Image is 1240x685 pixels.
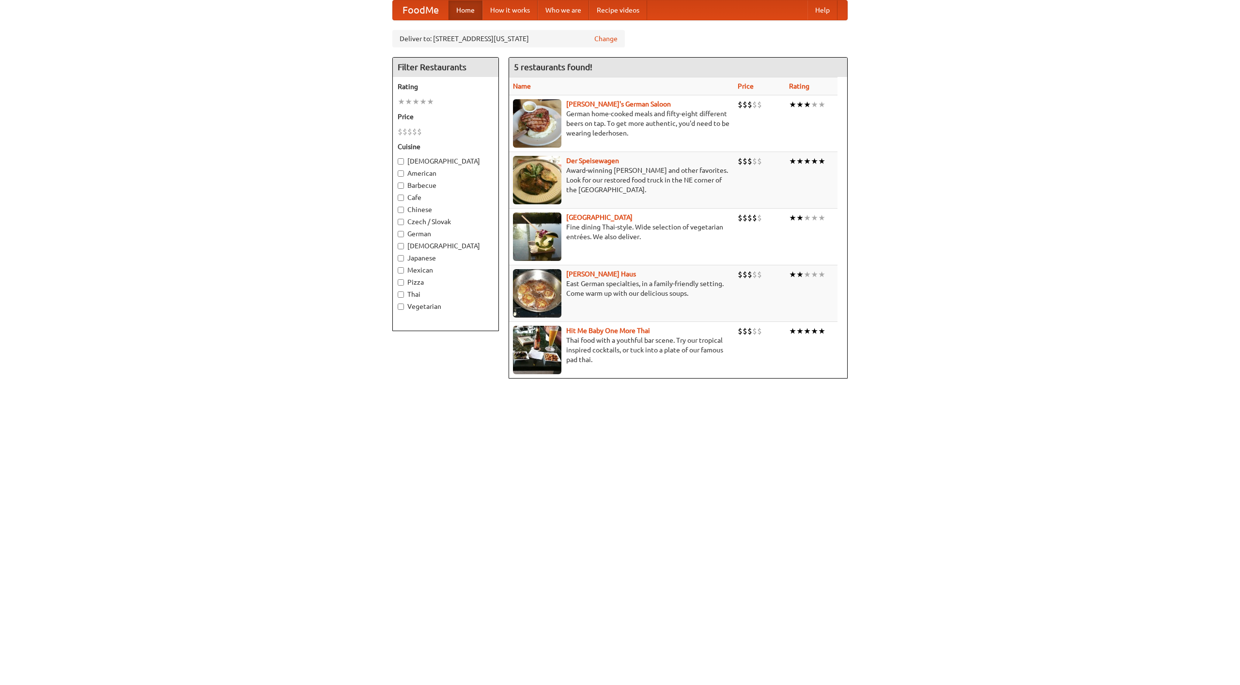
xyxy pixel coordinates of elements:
li: ★ [804,326,811,336]
a: Recipe videos [589,0,647,20]
li: $ [738,326,743,336]
li: ★ [789,326,796,336]
li: ★ [804,156,811,167]
li: $ [747,99,752,110]
input: [DEMOGRAPHIC_DATA] [398,158,404,165]
p: Thai food with a youthful bar scene. Try our tropical inspired cocktails, or tuck into a plate of... [513,335,730,365]
h5: Price [398,112,494,122]
li: ★ [398,96,405,107]
li: $ [752,156,757,167]
li: ★ [818,326,825,336]
li: ★ [804,269,811,280]
li: ★ [811,99,818,110]
label: Japanese [398,253,494,263]
a: Help [807,0,837,20]
label: [DEMOGRAPHIC_DATA] [398,156,494,166]
li: ★ [811,326,818,336]
li: ★ [811,213,818,223]
li: ★ [818,99,825,110]
li: $ [738,99,743,110]
li: ★ [789,99,796,110]
label: Czech / Slovak [398,217,494,227]
a: Der Speisewagen [566,157,619,165]
label: German [398,229,494,239]
li: ★ [789,213,796,223]
li: ★ [427,96,434,107]
li: ★ [804,213,811,223]
a: Who we are [538,0,589,20]
label: Thai [398,289,494,299]
p: East German specialties, in a family-friendly setting. Come warm up with our delicious soups. [513,279,730,298]
li: $ [752,326,757,336]
a: [PERSON_NAME] Haus [566,270,636,278]
input: German [398,231,404,237]
label: Vegetarian [398,302,494,311]
li: ★ [811,156,818,167]
img: esthers.jpg [513,99,561,148]
li: $ [747,213,752,223]
li: ★ [818,156,825,167]
img: babythai.jpg [513,326,561,374]
li: $ [743,269,747,280]
input: Vegetarian [398,304,404,310]
li: ★ [796,326,804,336]
li: $ [417,126,422,137]
li: $ [412,126,417,137]
li: $ [743,326,747,336]
label: Cafe [398,193,494,202]
li: $ [752,99,757,110]
li: $ [757,213,762,223]
input: Pizza [398,279,404,286]
a: Hit Me Baby One More Thai [566,327,650,335]
li: $ [757,269,762,280]
li: $ [738,213,743,223]
li: ★ [796,269,804,280]
li: ★ [818,213,825,223]
label: American [398,168,494,178]
li: $ [747,326,752,336]
li: $ [403,126,407,137]
li: $ [752,269,757,280]
input: Mexican [398,267,404,274]
li: ★ [811,269,818,280]
input: Chinese [398,207,404,213]
label: Chinese [398,205,494,214]
label: [DEMOGRAPHIC_DATA] [398,241,494,251]
label: Mexican [398,265,494,275]
div: Deliver to: [STREET_ADDRESS][US_STATE] [392,30,625,47]
a: Change [594,34,618,44]
li: $ [757,326,762,336]
input: Cafe [398,195,404,201]
li: ★ [412,96,419,107]
a: Name [513,82,531,90]
li: $ [757,156,762,167]
img: satay.jpg [513,213,561,261]
h4: Filter Restaurants [393,58,498,77]
img: kohlhaus.jpg [513,269,561,318]
input: Czech / Slovak [398,219,404,225]
input: Barbecue [398,183,404,189]
input: Japanese [398,255,404,261]
li: $ [398,126,403,137]
li: $ [743,156,747,167]
li: ★ [796,213,804,223]
a: Rating [789,82,809,90]
ng-pluralize: 5 restaurants found! [514,62,592,72]
img: speisewagen.jpg [513,156,561,204]
p: German home-cooked meals and fifty-eight different beers on tap. To get more authentic, you'd nee... [513,109,730,138]
a: How it works [482,0,538,20]
li: ★ [796,156,804,167]
a: FoodMe [393,0,449,20]
a: [GEOGRAPHIC_DATA] [566,213,633,221]
a: Home [449,0,482,20]
li: ★ [405,96,412,107]
input: American [398,170,404,177]
a: [PERSON_NAME]'s German Saloon [566,100,671,108]
li: $ [743,99,747,110]
p: Award-winning [PERSON_NAME] and other favorites. Look for our restored food truck in the NE corne... [513,166,730,195]
li: ★ [419,96,427,107]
